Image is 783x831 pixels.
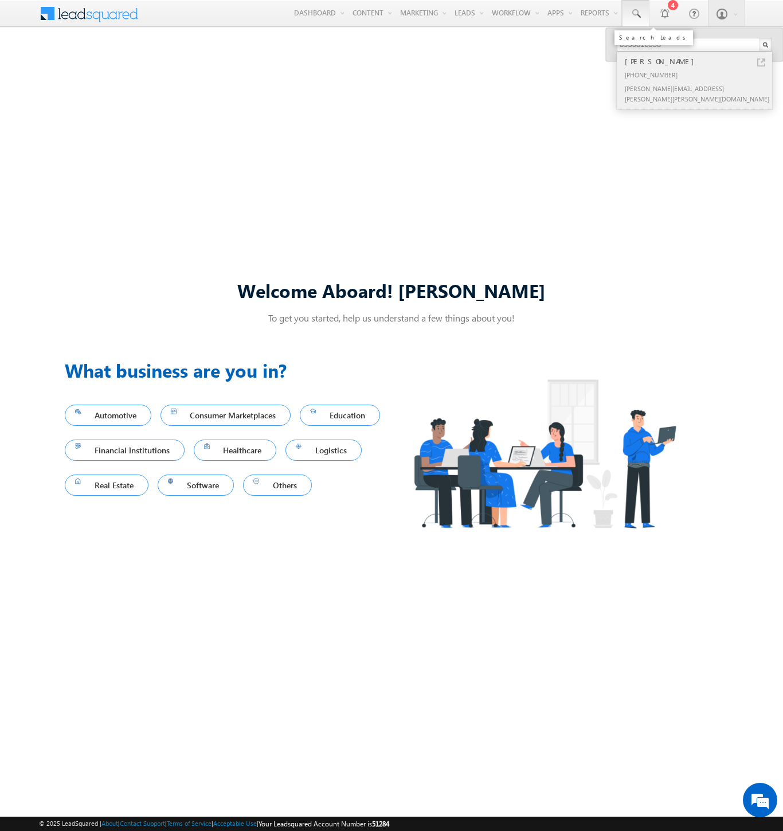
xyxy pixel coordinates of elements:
[167,820,212,827] a: Terms of Service
[296,442,351,458] span: Logistics
[623,68,776,81] div: [PHONE_NUMBER]
[120,820,165,827] a: Contact Support
[391,356,698,551] img: Industry.png
[65,278,718,303] div: Welcome Aboard! [PERSON_NAME]
[259,820,389,828] span: Your Leadsquared Account Number is
[619,34,688,41] div: Search Leads
[101,820,118,827] a: About
[213,820,257,827] a: Acceptable Use
[75,477,138,493] span: Real Estate
[65,356,391,384] h3: What business are you in?
[623,81,776,105] div: [PERSON_NAME][EMAIL_ADDRESS][PERSON_NAME][PERSON_NAME][DOMAIN_NAME]
[623,55,776,68] div: [PERSON_NAME]
[39,818,389,829] span: © 2025 LeadSquared | | | | |
[171,407,281,423] span: Consumer Marketplaces
[75,442,174,458] span: Financial Institutions
[75,407,141,423] span: Automotive
[253,477,302,493] span: Others
[204,442,267,458] span: Healthcare
[372,820,389,828] span: 51284
[168,477,224,493] span: Software
[310,407,370,423] span: Education
[65,312,718,324] p: To get you started, help us understand a few things about you!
